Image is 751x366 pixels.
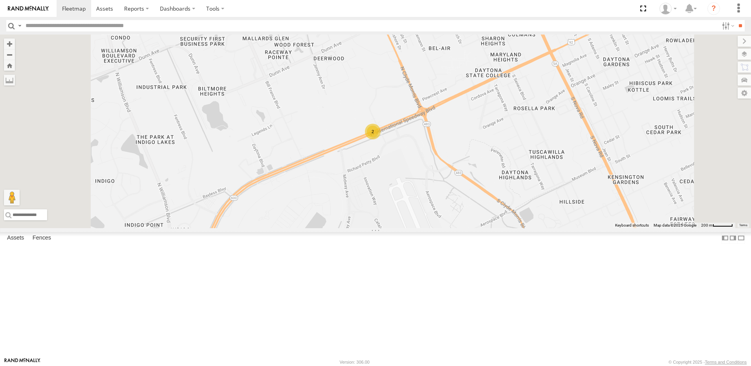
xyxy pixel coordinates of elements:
[4,60,15,71] button: Zoom Home
[669,360,747,364] div: © Copyright 2025 -
[654,223,696,227] span: Map data ©2025 Google
[365,124,381,139] div: 2
[615,223,649,228] button: Keyboard shortcuts
[738,88,751,99] label: Map Settings
[729,232,737,243] label: Dock Summary Table to the Right
[8,6,49,11] img: rand-logo.svg
[16,20,23,31] label: Search Query
[719,20,736,31] label: Search Filter Options
[340,360,370,364] div: Version: 306.00
[721,232,729,243] label: Dock Summary Table to the Left
[705,360,747,364] a: Terms and Conditions
[4,75,15,86] label: Measure
[701,223,713,227] span: 200 m
[4,358,40,366] a: Visit our Website
[3,232,28,243] label: Assets
[699,223,735,228] button: Map Scale: 200 m per 48 pixels
[4,49,15,60] button: Zoom out
[29,232,55,243] label: Fences
[4,38,15,49] button: Zoom in
[707,2,720,15] i: ?
[737,232,745,243] label: Hide Summary Table
[739,224,747,227] a: Terms (opens in new tab)
[657,3,680,15] div: Thomas Crowe
[4,190,20,205] button: Drag Pegman onto the map to open Street View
